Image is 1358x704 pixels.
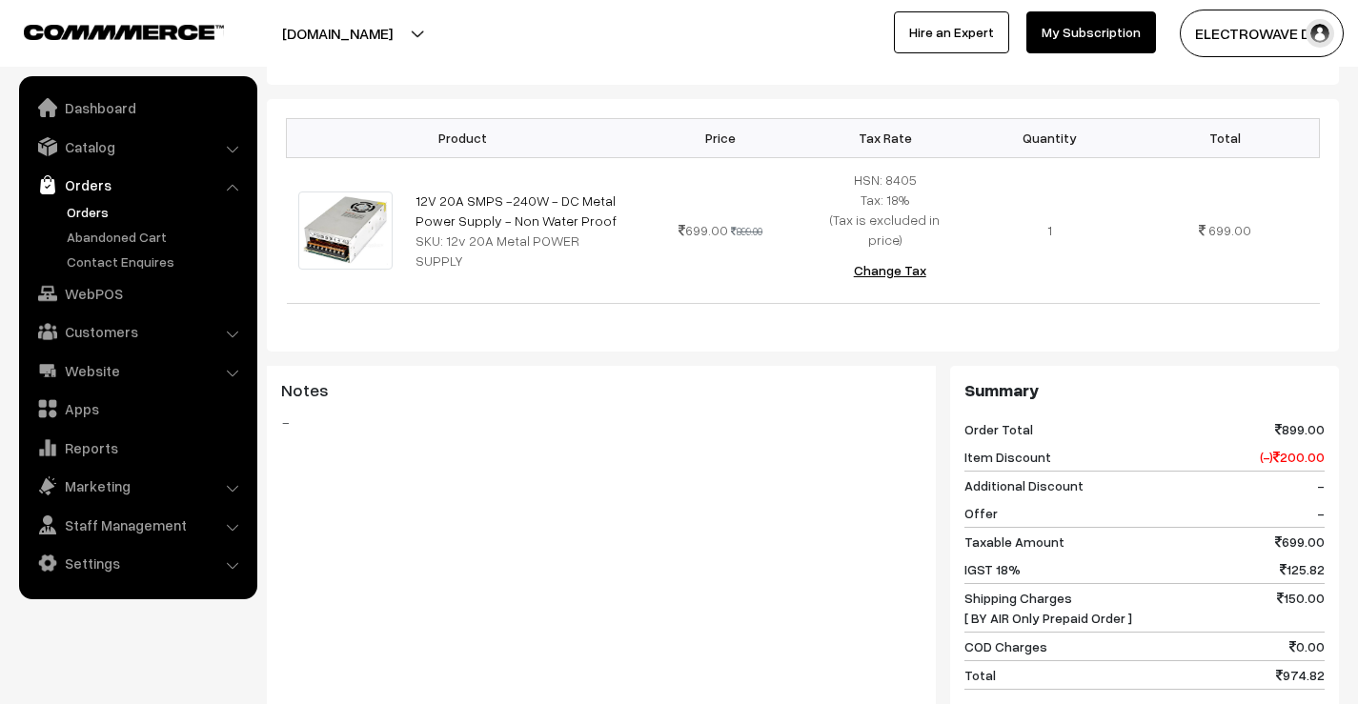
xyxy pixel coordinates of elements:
span: Shipping Charges [ BY AIR Only Prepaid Order ] [964,588,1132,628]
span: 125.82 [1280,559,1325,579]
a: Abandoned Cart [62,227,251,247]
a: 12V 20A SMPS -240W - DC Metal Power Supply - Non Water Proof [416,192,617,229]
span: 0.00 [1289,636,1325,656]
a: Settings [24,546,251,580]
span: Total [964,665,996,685]
a: Orders [24,168,251,202]
a: Contact Enquires [62,251,251,272]
span: Offer [964,503,998,523]
span: 974.82 [1276,665,1325,685]
a: Website [24,353,251,388]
span: Order Total [964,419,1033,439]
img: 51OWuW7gwHL._AC_UF1000 [298,191,393,271]
strike: 899.00 [731,225,762,237]
span: Additional Discount [964,475,1084,495]
h3: Notes [281,380,922,401]
a: Catalog [24,130,251,164]
span: - [1317,475,1325,495]
a: Orders [62,202,251,222]
span: 699.00 [1275,532,1325,552]
div: SKU: 12v 20A Metal POWER SUPPLY [416,231,627,271]
span: - [1317,503,1325,523]
img: COMMMERCE [24,25,224,39]
th: Quantity [967,118,1131,157]
span: 699.00 [1208,222,1251,238]
span: 150.00 [1277,588,1325,628]
button: Change Tax [839,250,942,292]
span: (-) 200.00 [1260,447,1325,467]
a: Staff Management [24,508,251,542]
button: [DOMAIN_NAME] [215,10,459,57]
a: Marketing [24,469,251,503]
th: Product [287,118,639,157]
blockquote: - [281,411,922,433]
h3: Summary [964,380,1325,401]
span: Taxable Amount [964,532,1064,552]
a: My Subscription [1026,11,1156,53]
a: COMMMERCE [24,19,191,42]
span: 899.00 [1275,419,1325,439]
th: Total [1131,118,1319,157]
a: Apps [24,392,251,426]
a: Reports [24,431,251,465]
span: Item Discount [964,447,1051,467]
th: Tax Rate [802,118,966,157]
span: HSN: 8405 Tax: 18% (Tax is excluded in price) [830,171,940,248]
span: IGST 18% [964,559,1021,579]
span: 1 [1047,222,1052,238]
span: 699.00 [679,222,728,238]
a: WebPOS [24,276,251,311]
img: user [1306,19,1334,48]
a: Customers [24,314,251,349]
a: Hire an Expert [894,11,1009,53]
span: COD Charges [964,636,1047,656]
th: Price [638,118,802,157]
button: ELECTROWAVE DE… [1180,10,1344,57]
a: Dashboard [24,91,251,125]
